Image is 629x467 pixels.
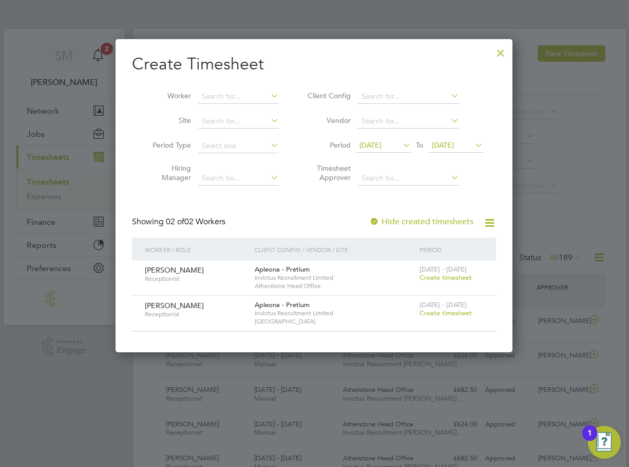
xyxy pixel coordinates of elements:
[358,114,459,129] input: Search for...
[142,238,252,261] div: Worker / Role
[587,433,592,446] div: 1
[420,300,467,309] span: [DATE] - [DATE]
[304,116,351,125] label: Vendor
[420,273,472,282] span: Create timesheet
[255,274,414,282] span: Invictus Recruitment Limited
[145,164,191,182] label: Hiring Manager
[198,114,279,129] input: Search for...
[145,140,191,150] label: Period Type
[198,89,279,104] input: Search for...
[304,91,351,100] label: Client Config
[145,91,191,100] label: Worker
[417,238,486,261] div: Period
[255,282,414,290] span: Atherstone Head Office
[198,171,279,186] input: Search for...
[132,53,496,75] h2: Create Timesheet
[588,426,621,459] button: Open Resource Center, 1 new notification
[255,317,414,326] span: [GEOGRAPHIC_DATA]
[166,217,225,227] span: 02 Workers
[432,140,454,150] span: [DATE]
[358,89,459,104] input: Search for...
[420,265,467,274] span: [DATE] - [DATE]
[304,164,351,182] label: Timesheet Approver
[198,139,279,153] input: Select one
[304,140,351,150] label: Period
[255,309,414,317] span: Invictus Recruitment Limited
[413,138,426,152] span: To
[420,309,472,317] span: Create timesheet
[145,265,204,275] span: [PERSON_NAME]
[252,238,417,261] div: Client Config / Vendor / Site
[166,217,184,227] span: 02 of
[145,275,247,283] span: Receptionist
[358,171,459,186] input: Search for...
[255,300,310,309] span: Apleona - Pretium
[145,301,204,310] span: [PERSON_NAME]
[359,140,382,150] span: [DATE]
[132,217,227,227] div: Showing
[255,265,310,274] span: Apleona - Pretium
[145,116,191,125] label: Site
[369,217,473,227] label: Hide created timesheets
[145,310,247,318] span: Receptionist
